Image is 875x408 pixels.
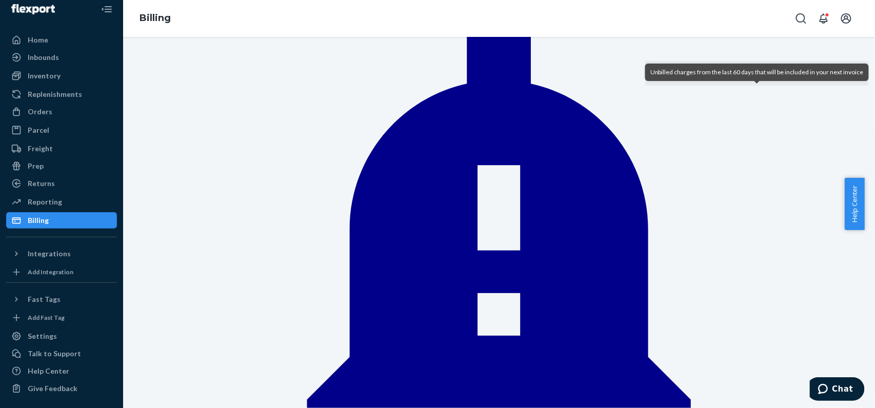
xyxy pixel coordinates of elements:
a: Inbounds [6,49,117,66]
div: Orders [28,107,52,117]
div: Unbilled charges from the last 60 days that will be included in your next invoice [650,68,864,77]
div: Returns [28,178,55,189]
div: Fast Tags [28,294,61,304]
button: Help Center [845,178,865,230]
div: Help Center [28,366,69,376]
iframe: Opens a widget where you can chat to one of our agents [810,377,865,403]
a: Help Center [6,363,117,379]
button: Talk to Support [6,345,117,362]
a: Add Fast Tag [6,312,117,324]
button: Give Feedback [6,380,117,397]
a: Billing [140,12,171,24]
a: Replenishments [6,86,117,103]
img: Flexport logo [11,4,55,14]
a: Add Integration [6,266,117,278]
a: Orders [6,104,117,120]
button: Integrations [6,246,117,262]
a: Freight [6,140,117,157]
div: Add Fast Tag [28,313,65,322]
a: Billing [6,212,117,229]
div: Inventory [28,71,61,81]
a: Settings [6,328,117,344]
div: Integrations [28,249,71,259]
a: Prep [6,158,117,174]
div: Billing [28,215,49,226]
button: Fast Tags [6,291,117,308]
button: Open account menu [836,8,857,29]
a: Parcel [6,122,117,138]
div: Home [28,35,48,45]
button: Open Search Box [791,8,811,29]
div: Prep [28,161,44,171]
a: Reporting [6,194,117,210]
div: Add Integration [28,268,73,276]
div: Reporting [28,197,62,207]
div: Inbounds [28,52,59,63]
div: Give Feedback [28,383,77,394]
div: Freight [28,144,53,154]
div: Settings [28,331,57,341]
a: Returns [6,175,117,192]
div: Talk to Support [28,349,81,359]
ol: breadcrumbs [131,4,179,33]
div: Parcel [28,125,49,135]
a: Home [6,32,117,48]
a: Inventory [6,68,117,84]
button: Open notifications [813,8,834,29]
div: Replenishments [28,89,82,99]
